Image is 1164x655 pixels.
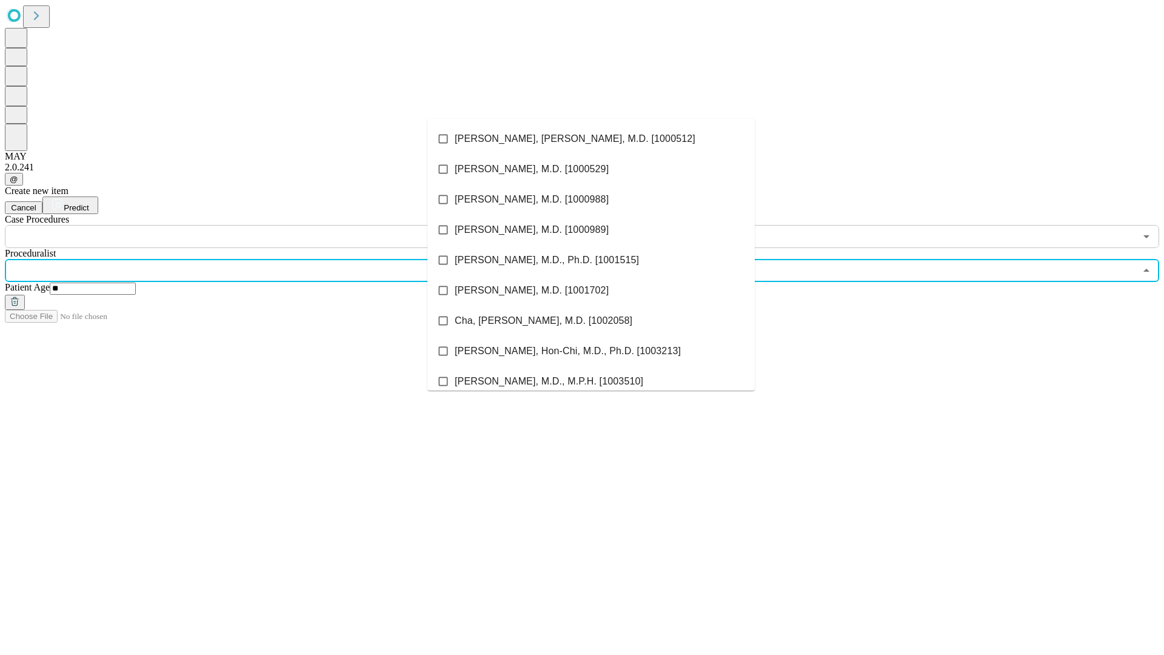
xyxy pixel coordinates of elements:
[455,223,609,237] span: [PERSON_NAME], M.D. [1000989]
[455,283,609,298] span: [PERSON_NAME], M.D. [1001702]
[5,282,50,292] span: Patient Age
[64,203,89,212] span: Predict
[11,203,36,212] span: Cancel
[5,162,1159,173] div: 2.0.241
[455,253,639,267] span: [PERSON_NAME], M.D., Ph.D. [1001515]
[455,132,695,146] span: [PERSON_NAME], [PERSON_NAME], M.D. [1000512]
[5,186,69,196] span: Create new item
[5,173,23,186] button: @
[10,175,18,184] span: @
[42,196,98,214] button: Predict
[455,344,681,358] span: [PERSON_NAME], Hon-Chi, M.D., Ph.D. [1003213]
[455,162,609,176] span: [PERSON_NAME], M.D. [1000529]
[1138,262,1155,279] button: Close
[5,201,42,214] button: Cancel
[1138,228,1155,245] button: Open
[455,374,643,389] span: [PERSON_NAME], M.D., M.P.H. [1003510]
[5,214,69,224] span: Scheduled Procedure
[455,192,609,207] span: [PERSON_NAME], M.D. [1000988]
[5,151,1159,162] div: MAY
[5,248,56,258] span: Proceduralist
[455,314,632,328] span: Cha, [PERSON_NAME], M.D. [1002058]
